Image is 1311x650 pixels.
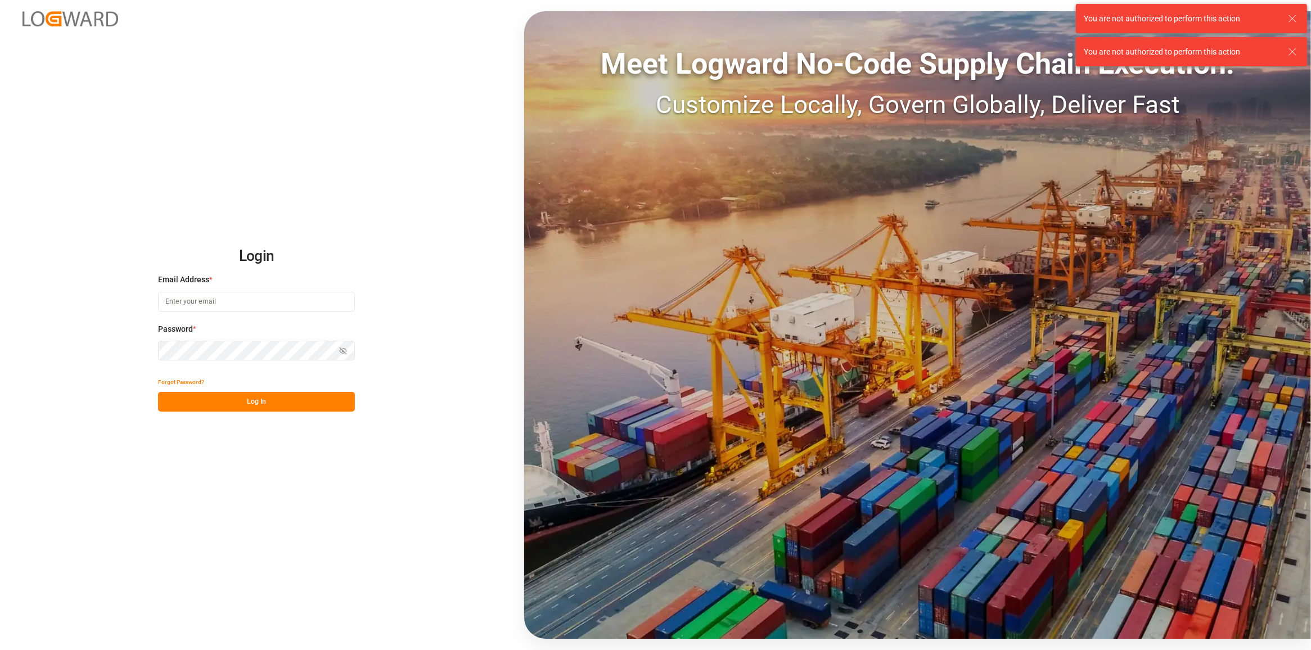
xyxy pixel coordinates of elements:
span: Email Address [158,274,209,286]
div: You are not authorized to perform this action [1084,13,1277,25]
input: Enter your email [158,292,355,312]
span: Password [158,323,193,335]
div: You are not authorized to perform this action [1084,46,1277,58]
div: Customize Locally, Govern Globally, Deliver Fast [524,86,1311,123]
button: Forgot Password? [158,372,204,392]
button: Log In [158,392,355,412]
h2: Login [158,238,355,274]
div: Meet Logward No-Code Supply Chain Execution: [524,42,1311,86]
img: Logward_new_orange.png [22,11,118,26]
